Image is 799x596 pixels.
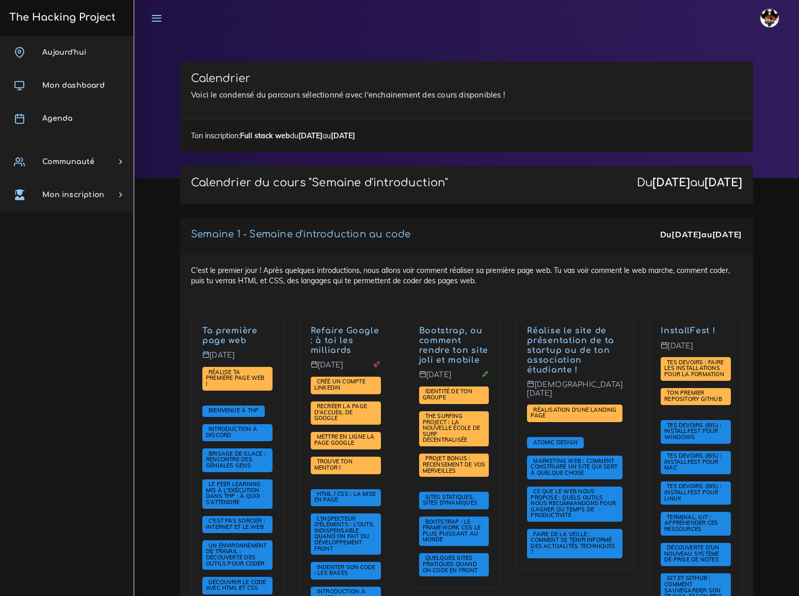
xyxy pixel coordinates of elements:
[314,491,376,504] a: HTML / CSS : la mise en page
[314,515,374,552] a: L'inspecteur d'éléments : l'outil indispensable quand on fait du développement front
[206,518,266,531] a: C'est pas sorcier : internet et le web
[314,433,375,447] a: Mettre en ligne la page Google
[531,407,616,420] a: Réalisation d'une landing page
[191,72,742,85] h3: Calendrier
[202,326,273,346] p: C'est le premier jour ! Après quelques introductions, nous allons voir comment réaliser sa premiè...
[314,378,365,392] a: Créé un compte LinkedIn
[712,229,742,239] strong: [DATE]
[206,407,261,414] a: Bienvenue à THP
[202,577,273,594] span: HTML et CSS permettent de réaliser une page web. Nous allons te montrer les bases qui te permettr...
[311,361,381,377] p: [DATE]
[373,361,380,368] i: Projet à rendre ce jour-là
[527,405,622,422] span: Le projet de toute une semaine ! Tu vas réaliser la page de présentation d'une organisation de to...
[206,579,266,592] a: Découvrir le code avec HTML et CSS
[311,377,381,394] span: Dans ce projet, tu vas mettre en place un compte LinkedIn et le préparer pour ta future vie.
[637,176,742,189] div: Du au
[661,543,731,566] span: Nous allons te montrer une technique de prise de notes très efficace : Obsidian et le zettelkasten.
[664,514,718,533] a: Terminal, Git : appréhender ces ressources
[661,388,731,406] span: Pour ce projet, nous allons te proposer d'utiliser ton nouveau terminal afin de faire marcher Git...
[314,433,375,446] span: Mettre en ligne la page Google
[206,542,267,567] span: Un environnement de travail : découverte des outils pour coder
[661,326,715,335] a: InstallFest !
[311,513,381,555] span: Tu en as peut être déjà entendu parler : l'inspecteur d'éléments permet d'analyser chaque recoin ...
[419,492,489,509] span: Nous allons voir la différence entre ces deux types de sites
[664,389,725,402] span: Ton premier repository GitHub
[423,555,480,574] a: Quelques sites pratiques quand on code en front
[423,494,480,507] a: Sites statiques, sites dynamiques
[206,517,266,530] span: C'est pas sorcier : internet et le web
[527,326,622,375] p: Et voilà ! Nous te donnerons les astuces marketing pour bien savoir vendre un concept ou une idée...
[527,529,622,558] span: Maintenant que tu sais coder, nous allons te montrer quelques site sympathiques pour se tenir au ...
[419,371,489,387] p: [DATE]
[419,411,489,447] span: Tu vas devoir refaire la page d'accueil de The Surfing Project, une école de code décentralisée. ...
[42,49,86,56] span: Aujourd'hui
[311,489,381,507] span: Maintenant que tu sais faire des pages basiques, nous allons te montrer comment faire de la mise ...
[760,9,779,27] img: avatar
[202,479,273,509] span: Nous verrons comment survivre avec notre pédagogie révolutionnaire
[206,426,257,439] a: Introduction à Discord
[240,131,290,140] strong: Full stack web
[206,450,266,470] a: Brisage de glace : rencontre des géniales gens
[423,518,481,543] a: Bootstrap : le framework CSS le plus puissant au monde
[664,452,722,471] span: Tes devoirs (bis) : Installfest pour MAC
[206,481,261,506] a: Le Peer learning mis à l'exécution dans THP : à quoi s'attendre
[311,401,381,425] span: L'intitulé du projet est simple, mais le projet sera plus dur qu'il n'y parait.
[419,326,489,364] a: Bootstrap, ou comment rendre ton site joli et mobile
[311,432,381,449] span: Utilise tout ce que tu as vu jusqu'à présent pour faire profiter à la terre entière de ton super ...
[206,407,261,414] span: Bienvenue à THP
[660,229,742,240] div: Du au
[206,480,261,506] span: Le Peer learning mis à l'exécution dans THP : à quoi s'attendre
[661,326,731,336] p: Journée InstallFest - Git & Github
[672,229,701,239] strong: [DATE]
[664,422,722,441] a: Tes devoirs (bis) : Installfest pour Windows
[531,530,615,556] a: Faire de la veille : comment se tenir informé des actualités techniques ?
[423,493,480,507] span: Sites statiques, sites dynamiques
[531,439,580,446] span: Atomic Design
[661,512,731,535] span: Nous allons t'expliquer comment appréhender ces puissants outils.
[311,562,381,579] span: Pourquoi et comment indenter son code ? Nous allons te montrer les astuces pour avoir du code lis...
[423,455,486,474] a: PROJET BONUS : recensement de vos merveilles
[419,386,489,404] span: Nous allons te demander d'imaginer l'univers autour de ton groupe de travail.
[202,367,273,390] span: Dans ce projet, nous te demanderons de coder ta première page web. Ce sera l'occasion d'appliquer...
[527,487,622,522] span: La première fois que j'ai découvert Zapier, ma vie a changé. Dans cette ressource, nous allons te...
[664,359,727,378] span: Tes devoirs : faire les installations pour la formation
[527,380,622,406] p: [DEMOGRAPHIC_DATA][DATE]
[314,458,353,471] span: Trouve ton mentor !
[661,481,731,505] span: Il est temps de faire toutes les installations nécéssaire au bon déroulement de ta formation chez...
[206,368,265,388] a: Réalise ta première page web !
[423,455,486,474] span: PROJET BONUS : recensement de vos merveilles
[419,553,489,576] span: Pour avoir des sites jolis, ce n'est pas que du bon sens et du feeling. Il suffit d'utiliser quel...
[331,131,355,140] strong: [DATE]
[664,482,722,502] span: Tes devoirs (bis) : Installfest pour Linux
[531,488,616,519] a: Ce que le web nous propose : quels outils nous recommandons pour gagner du temps de productivité
[191,176,448,189] p: Calendrier du cours "Semaine d'introduction"
[423,413,481,444] a: The Surfing Project : la nouvelle école de surf décentralisée
[419,454,489,477] span: Ce projet vise à souder la communauté en faisant profiter au plus grand nombre de vos projets.
[314,402,367,422] span: Recréer la page d'accueil de Google
[42,158,94,166] span: Communauté
[202,406,265,417] span: Salut à toi et bienvenue à The Hacking Project. Que tu sois avec nous pour 3 semaines, 12 semaine...
[180,119,753,152] div: Ton inscription: du au
[314,564,376,577] a: Indenter son code : les bases
[664,390,725,403] a: Ton premier repository GitHub
[42,191,104,199] span: Mon inscription
[202,351,273,367] p: [DATE]
[206,542,267,568] a: Un environnement de travail : découverte des outils pour coder
[527,456,622,479] span: Marketing web : comment construire un site qui sert à quelque chose
[202,326,258,345] a: Ta première page web
[311,326,379,355] a: Refaire Google : à toi les milliards
[202,424,273,442] span: Pour cette session, nous allons utiliser Discord, un puissant outil de gestion de communauté. Nou...
[311,457,381,474] span: Nous allons te demander de trouver la personne qui va t'aider à faire la formation dans les meill...
[6,12,116,23] h3: The Hacking Project
[42,115,72,122] span: Agenda
[705,176,742,189] strong: [DATE]
[314,458,353,472] a: Trouve ton mentor !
